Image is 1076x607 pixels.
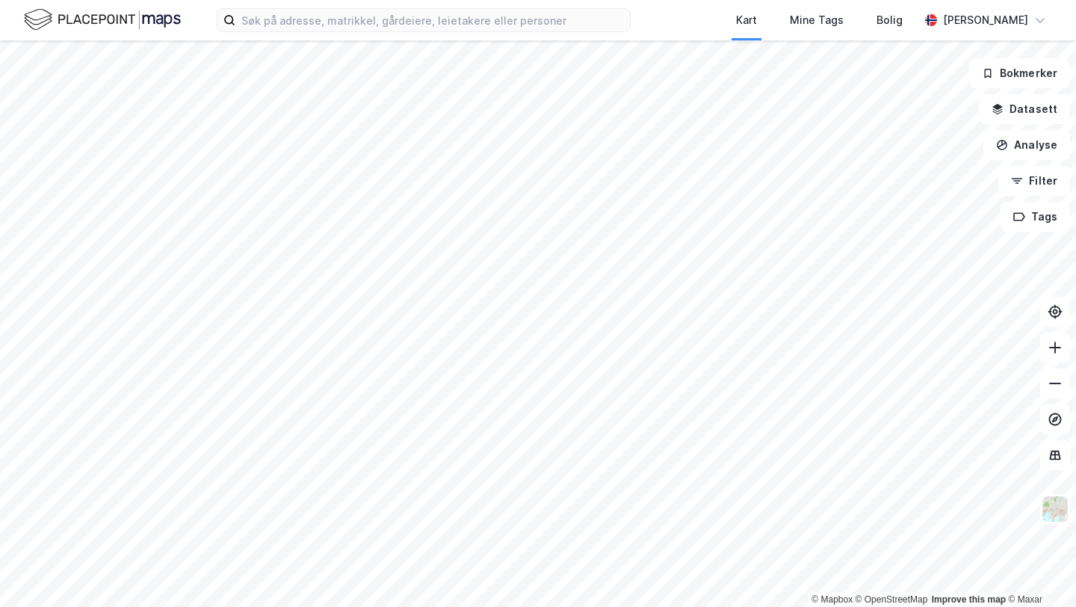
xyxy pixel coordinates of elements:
a: Improve this map [932,594,1006,605]
div: Kart [736,11,757,29]
input: Søk på adresse, matrikkel, gårdeiere, leietakere eller personer [235,9,630,31]
a: Mapbox [811,594,853,605]
div: Bolig [876,11,903,29]
div: Kontrollprogram for chat [1001,535,1076,607]
button: Bokmerker [969,58,1070,88]
iframe: Chat Widget [1001,535,1076,607]
button: Filter [998,166,1070,196]
img: Z [1041,495,1069,523]
button: Analyse [983,130,1070,160]
a: OpenStreetMap [856,594,928,605]
img: logo.f888ab2527a4732fd821a326f86c7f29.svg [24,7,181,33]
div: [PERSON_NAME] [943,11,1028,29]
div: Mine Tags [790,11,844,29]
button: Datasett [979,94,1070,124]
button: Tags [1001,202,1070,232]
